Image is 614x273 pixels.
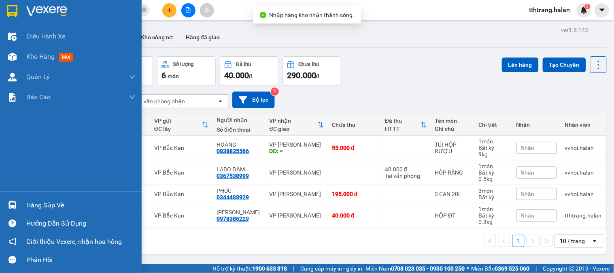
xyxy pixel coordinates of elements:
[467,267,470,270] span: ⚪️
[236,62,251,67] div: Đã thu
[599,6,606,14] span: caret-down
[249,73,252,79] span: đ
[435,126,471,132] div: Ghi chú
[565,212,602,219] div: tthtrang.halan
[26,31,66,41] span: Điều hành xe
[26,237,122,247] span: Giới thiệu Vexere, nhận hoa hồng
[200,3,214,17] button: aim
[569,266,575,271] span: copyright
[168,73,179,79] span: món
[179,28,226,47] button: Hàng đã giao
[565,122,602,128] div: Nhân viên
[8,220,16,227] span: question-circle
[8,93,17,102] img: solution-icon
[142,7,147,12] span: close-circle
[270,141,324,148] div: VP [PERSON_NAME]
[271,87,279,96] sup: 2
[270,169,324,176] div: VP [PERSON_NAME]
[478,122,508,128] div: Chi tiết
[521,212,535,219] span: Nhãn
[293,264,294,273] span: |
[161,70,166,80] span: 6
[154,191,209,197] div: VP Bắc Kạn
[154,212,209,219] div: VP Bắc Kạn
[521,145,535,151] span: Nhãn
[435,212,471,219] div: HỘP ĐT
[385,117,420,124] div: Đã thu
[8,73,17,81] img: warehouse-icon
[516,122,557,128] div: Nhãn
[560,237,585,245] div: 10 / trang
[543,58,586,72] button: Tạo Chuyến
[8,201,17,209] img: warehouse-icon
[523,5,577,15] span: tthtrang.halan
[76,20,338,30] li: 271 - [PERSON_NAME] - [GEOGRAPHIC_DATA] - [GEOGRAPHIC_DATA]
[217,148,249,154] div: 0838835566
[224,70,249,80] span: 40.000
[217,141,261,148] div: HOÀNG
[217,188,261,194] div: PHÚC
[585,4,591,9] sup: 3
[26,199,136,211] div: Hàng sắp về
[142,6,147,14] span: close-circle
[435,117,471,124] div: Tên món
[270,212,324,219] div: VP [PERSON_NAME]
[154,126,202,132] div: ĐC lấy
[512,235,525,247] button: 1
[435,141,471,154] div: TÚI HỘP RƯỢU
[154,117,202,124] div: VP gửi
[270,148,324,154] div: DĐ: =
[217,173,249,179] div: 0367538999
[478,212,508,219] div: Bất kỳ
[283,56,341,85] button: Chưa thu290.000đ
[217,194,249,200] div: 0344488929
[154,169,209,176] div: VP Bắc Kạn
[26,72,50,82] span: Quản Lý
[217,98,224,105] svg: open
[157,56,216,85] button: Số lượng6món
[592,238,598,244] svg: open
[26,254,136,266] div: Phản hồi
[129,97,185,105] div: Chọn văn phòng nhận
[220,56,278,85] button: Đã thu40.000đ
[185,7,191,13] span: file-add
[332,122,377,128] div: Chưa thu
[134,28,179,47] button: Kho công nợ
[59,53,73,62] span: mới
[287,70,316,80] span: 290.000
[521,191,535,197] span: Nhãn
[565,169,602,176] div: vvhoi.halan
[270,191,324,197] div: VP [PERSON_NAME]
[167,7,172,13] span: plus
[332,145,377,151] div: 55.000 đ
[332,212,377,219] div: 40.000 đ
[381,114,431,136] th: Toggle SortBy
[212,264,287,273] span: Hỗ trợ kỹ thuật:
[26,218,136,230] div: Hướng dẫn sử dụng
[8,238,16,245] span: notification
[204,7,210,13] span: aim
[478,194,508,200] div: Bất kỳ
[385,126,420,132] div: HTTT
[245,166,250,173] span: ...
[300,264,363,273] span: Cung cấp máy in - giấy in:
[521,169,535,176] span: Nhãn
[299,62,319,67] div: Chưa thu
[270,117,318,124] div: VP nhận
[8,53,17,61] img: warehouse-icon
[385,166,427,173] div: 40.000 đ
[217,215,249,222] div: 0978386229
[472,264,530,273] span: Miền Bắc
[217,209,261,215] div: PHAN TOÀN
[561,26,589,34] div: ver 1.8.143
[162,3,176,17] button: plus
[478,206,508,212] div: 1 món
[536,264,537,273] span: |
[565,145,602,151] div: vvhoi.halan
[252,265,287,272] strong: 1900 633 818
[565,191,602,197] div: vvhoi.halan
[10,55,97,68] b: GỬI : VP Bắc Kạn
[232,92,275,108] button: Bộ lọc
[478,176,508,182] div: 0.5 kg
[129,74,136,80] span: down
